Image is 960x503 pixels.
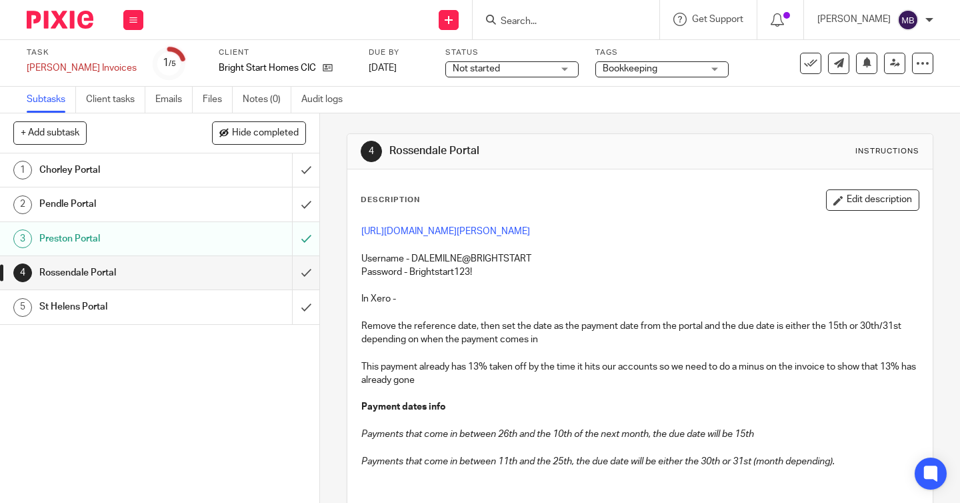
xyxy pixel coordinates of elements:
[301,87,353,113] a: Audit logs
[27,61,137,75] div: Dawson Invoices
[389,144,669,158] h1: Rossendale Portal
[39,194,199,214] h1: Pendle Portal
[369,63,397,73] span: [DATE]
[361,457,835,466] em: Payments that come in between 11th and the 25th, the due date will be either the 30th or 31st (mo...
[361,266,919,279] p: Password - Brightstart123!
[361,141,382,162] div: 4
[203,87,233,113] a: Files
[361,430,754,439] em: Payments that come in between 26th and the 10th of the next month, the due date will be 15th
[361,360,919,388] p: This payment already has 13% taken off by the time it hits our accounts so we need to do a minus ...
[453,64,500,73] span: Not started
[232,128,299,139] span: Hide completed
[86,87,145,113] a: Client tasks
[13,264,32,282] div: 4
[897,9,919,31] img: svg%3E
[361,238,919,266] p: Username - DALEMILNE@BRIGHTSTART
[219,61,316,75] p: Bright Start Homes CIC
[27,61,137,75] div: [PERSON_NAME] Invoices
[13,161,32,179] div: 1
[361,227,530,236] a: [URL][DOMAIN_NAME][PERSON_NAME]
[361,402,446,412] strong: Payment dates info
[39,160,199,180] h1: Chorley Portal
[169,60,176,67] small: /5
[13,229,32,248] div: 3
[155,87,193,113] a: Emails
[243,87,291,113] a: Notes (0)
[219,47,352,58] label: Client
[27,11,93,29] img: Pixie
[692,15,743,24] span: Get Support
[361,320,919,347] p: Remove the reference date, then set the date as the payment date from the portal and the due date...
[212,121,306,144] button: Hide completed
[13,298,32,317] div: 5
[817,13,891,26] p: [PERSON_NAME]
[361,292,919,306] p: In Xero -
[13,121,87,144] button: + Add subtask
[445,47,579,58] label: Status
[369,47,429,58] label: Due by
[27,87,76,113] a: Subtasks
[39,263,199,283] h1: Rossendale Portal
[595,47,729,58] label: Tags
[499,16,619,28] input: Search
[39,229,199,249] h1: Preston Portal
[855,146,919,157] div: Instructions
[13,195,32,214] div: 2
[27,47,137,58] label: Task
[361,195,420,205] p: Description
[603,64,657,73] span: Bookkeeping
[163,55,176,71] div: 1
[826,189,919,211] button: Edit description
[39,297,199,317] h1: St Helens Portal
